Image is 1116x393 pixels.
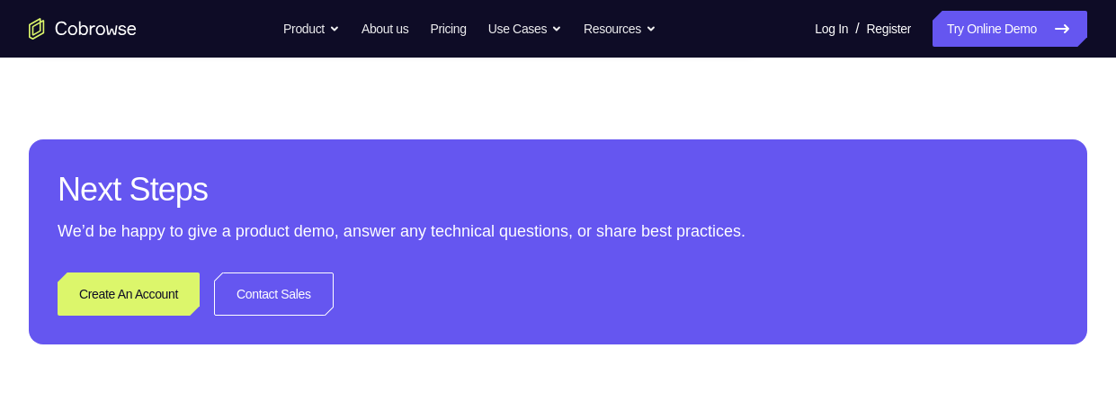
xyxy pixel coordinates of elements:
[317,337,439,355] div: Sign in with GitHub
[202,172,526,190] input: Enter your email
[855,18,859,40] span: /
[815,11,848,47] a: Log In
[58,168,1058,211] h2: Next Steps
[488,11,562,47] button: Use Cases
[867,11,911,47] a: Register
[58,272,200,316] a: Create An Account
[192,285,537,321] button: Sign in with Google
[192,328,537,364] button: Sign in with GitHub
[354,257,373,272] p: or
[192,123,537,148] h1: Sign in to your account
[283,11,340,47] button: Product
[58,219,1058,244] p: We’d be happy to give a product demo, answer any technical questions, or share best practices.
[214,272,334,316] a: Contact Sales
[584,11,656,47] button: Resources
[362,11,408,47] a: About us
[933,11,1087,47] a: Try Online Demo
[29,18,137,40] a: Go to the home page
[192,206,537,242] button: Sign in
[430,11,466,47] a: Pricing
[317,294,440,312] div: Sign in with Google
